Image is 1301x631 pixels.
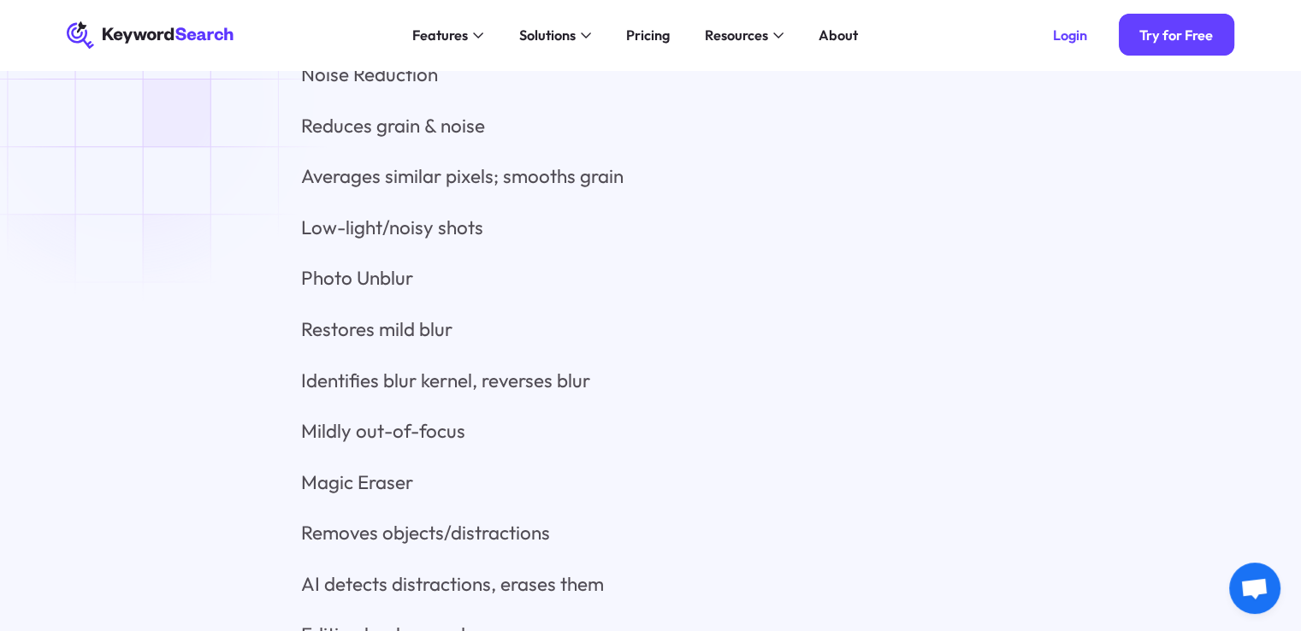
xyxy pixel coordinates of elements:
p: Photo Unblur [301,263,1000,293]
p: Reduces grain & noise [301,111,1000,141]
div: Solutions [518,25,575,46]
div: Resources [704,25,767,46]
p: Averages similar pixels; smooths grain [301,162,1000,192]
p: Noise Reduction [301,60,1000,90]
p: Removes objects/distractions [301,518,1000,548]
p: Mildly out-of-focus [301,416,1000,446]
div: Try for Free [1139,27,1213,44]
p: Identifies blur kernel, reverses blur [301,366,1000,396]
a: Login [1032,14,1108,56]
div: Pricing [626,25,670,46]
p: Magic Eraser [301,468,1000,498]
a: Try for Free [1119,14,1234,56]
a: About [807,21,868,50]
div: Open chat [1229,563,1280,614]
div: Login [1053,27,1087,44]
a: Pricing [615,21,680,50]
div: Features [412,25,468,46]
div: About [819,25,858,46]
p: Restores mild blur [301,315,1000,345]
p: Low-light/noisy shots [301,213,1000,243]
p: AI detects distractions, erases them [301,569,1000,599]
